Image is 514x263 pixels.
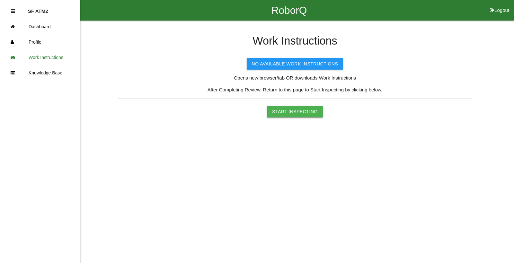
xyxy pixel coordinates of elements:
a: Profile [0,34,80,50]
a: Knowledge Base [0,65,80,81]
p: SF ATM2 [28,4,48,14]
button: No Available Work Instructions [247,58,343,70]
button: Start Inspecting [267,106,323,117]
a: Work Instructions [0,50,80,65]
p: Opens new browser/tab OR downloads Work Instructions [118,74,472,82]
p: After Completing Review, Return to this page to Start Inspecting by clicking below. [118,86,472,94]
a: Dashboard [0,19,80,34]
div: Close [11,4,15,19]
h4: Work Instructions [118,35,472,47]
